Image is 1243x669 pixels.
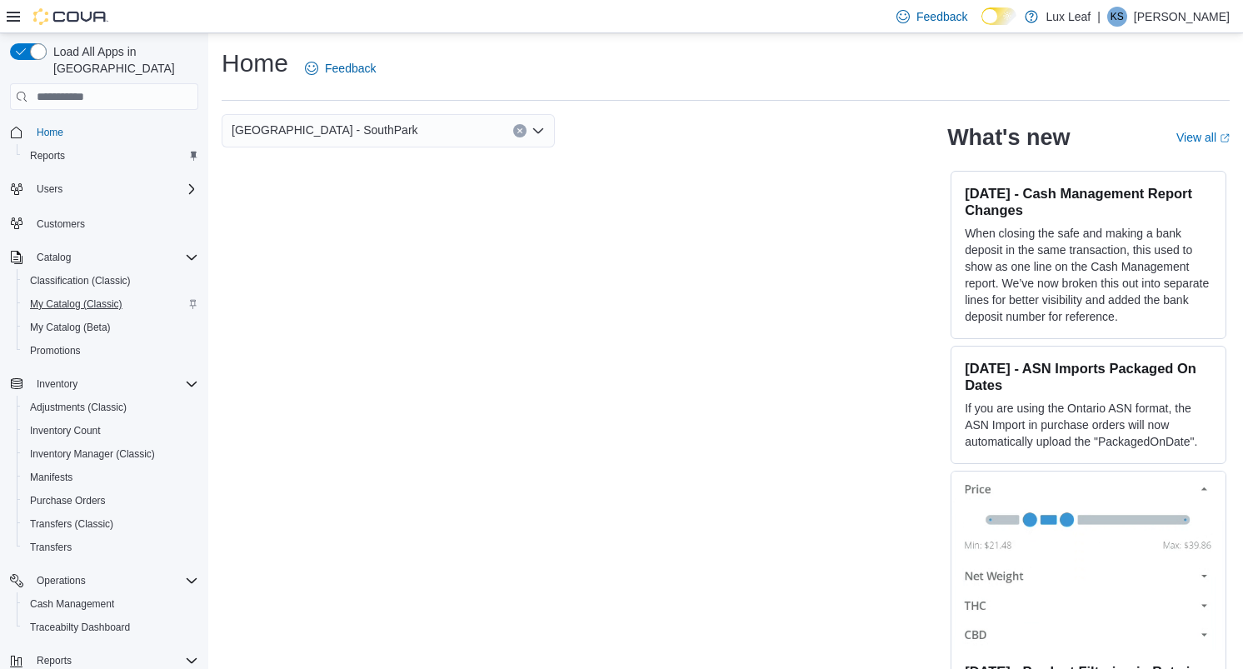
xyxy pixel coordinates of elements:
a: Customers [30,214,92,234]
span: Feedback [916,8,967,25]
span: Transfers (Classic) [30,517,113,531]
span: Customers [37,217,85,231]
span: Feedback [325,60,376,77]
span: Customers [30,212,198,233]
button: Manifests [17,466,205,489]
span: Operations [37,574,86,587]
h3: [DATE] - ASN Imports Packaged On Dates [965,360,1212,393]
span: Adjustments (Classic) [30,401,127,414]
a: Reports [23,146,72,166]
a: Inventory Count [23,421,107,441]
span: My Catalog (Classic) [23,294,198,314]
button: Transfers (Classic) [17,512,205,536]
span: Inventory Manager (Classic) [23,444,198,464]
span: My Catalog (Classic) [30,297,122,311]
button: Inventory [3,372,205,396]
span: Reports [37,654,72,667]
a: My Catalog (Beta) [23,317,117,337]
div: Kale Seelen [1107,7,1127,27]
a: Manifests [23,467,79,487]
a: Promotions [23,341,87,361]
span: Cash Management [23,594,198,614]
a: Home [30,122,70,142]
a: Cash Management [23,594,121,614]
button: Clear input [513,124,527,137]
p: [PERSON_NAME] [1134,7,1230,27]
span: Traceabilty Dashboard [30,621,130,634]
button: Inventory Manager (Classic) [17,442,205,466]
span: Promotions [30,344,81,357]
span: My Catalog (Beta) [30,321,111,334]
button: Catalog [3,246,205,269]
span: Users [30,179,198,199]
span: Home [37,126,63,139]
button: Cash Management [17,592,205,616]
button: My Catalog (Beta) [17,316,205,339]
button: Users [30,179,69,199]
span: Traceabilty Dashboard [23,617,198,637]
span: Purchase Orders [30,494,106,507]
span: Classification (Classic) [23,271,198,291]
button: Operations [3,569,205,592]
span: Inventory Manager (Classic) [30,447,155,461]
button: Customers [3,211,205,235]
span: Adjustments (Classic) [23,397,198,417]
span: Cash Management [30,597,114,611]
span: Promotions [23,341,198,361]
a: Adjustments (Classic) [23,397,133,417]
a: Purchase Orders [23,491,112,511]
button: My Catalog (Classic) [17,292,205,316]
button: Catalog [30,247,77,267]
span: Transfers [23,537,198,557]
button: Transfers [17,536,205,559]
span: Catalog [30,247,198,267]
button: Inventory Count [17,419,205,442]
button: Operations [30,571,92,591]
img: Cova [33,8,108,25]
p: If you are using the Ontario ASN format, the ASN Import in purchase orders will now automatically... [965,400,1212,450]
span: Reports [30,149,65,162]
span: Users [37,182,62,196]
button: Purchase Orders [17,489,205,512]
a: Feedback [298,52,382,85]
p: Lux Leaf [1046,7,1091,27]
button: Traceabilty Dashboard [17,616,205,639]
span: Transfers [30,541,72,554]
span: Catalog [37,251,71,264]
button: Adjustments (Classic) [17,396,205,419]
button: Classification (Classic) [17,269,205,292]
span: Manifests [23,467,198,487]
span: Operations [30,571,198,591]
span: Inventory Count [23,421,198,441]
span: Purchase Orders [23,491,198,511]
a: Transfers (Classic) [23,514,120,534]
button: Home [3,120,205,144]
span: Manifests [30,471,72,484]
span: Home [30,122,198,142]
span: KS [1111,7,1124,27]
span: My Catalog (Beta) [23,317,198,337]
h3: [DATE] - Cash Management Report Changes [965,185,1212,218]
span: Load All Apps in [GEOGRAPHIC_DATA] [47,43,198,77]
span: Inventory [30,374,198,394]
button: Open list of options [532,124,545,137]
a: My Catalog (Classic) [23,294,129,314]
button: Reports [17,144,205,167]
button: Promotions [17,339,205,362]
span: Inventory [37,377,77,391]
span: Inventory Count [30,424,101,437]
a: Classification (Classic) [23,271,137,291]
a: View allExternal link [1176,131,1230,144]
input: Dark Mode [981,7,1016,25]
span: Classification (Classic) [30,274,131,287]
svg: External link [1220,133,1230,143]
span: [GEOGRAPHIC_DATA] - SouthPark [232,120,418,140]
span: Transfers (Classic) [23,514,198,534]
h1: Home [222,47,288,80]
button: Users [3,177,205,201]
button: Inventory [30,374,84,394]
a: Inventory Manager (Classic) [23,444,162,464]
h2: What's new [947,124,1070,151]
p: When closing the safe and making a bank deposit in the same transaction, this used to show as one... [965,225,1212,325]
